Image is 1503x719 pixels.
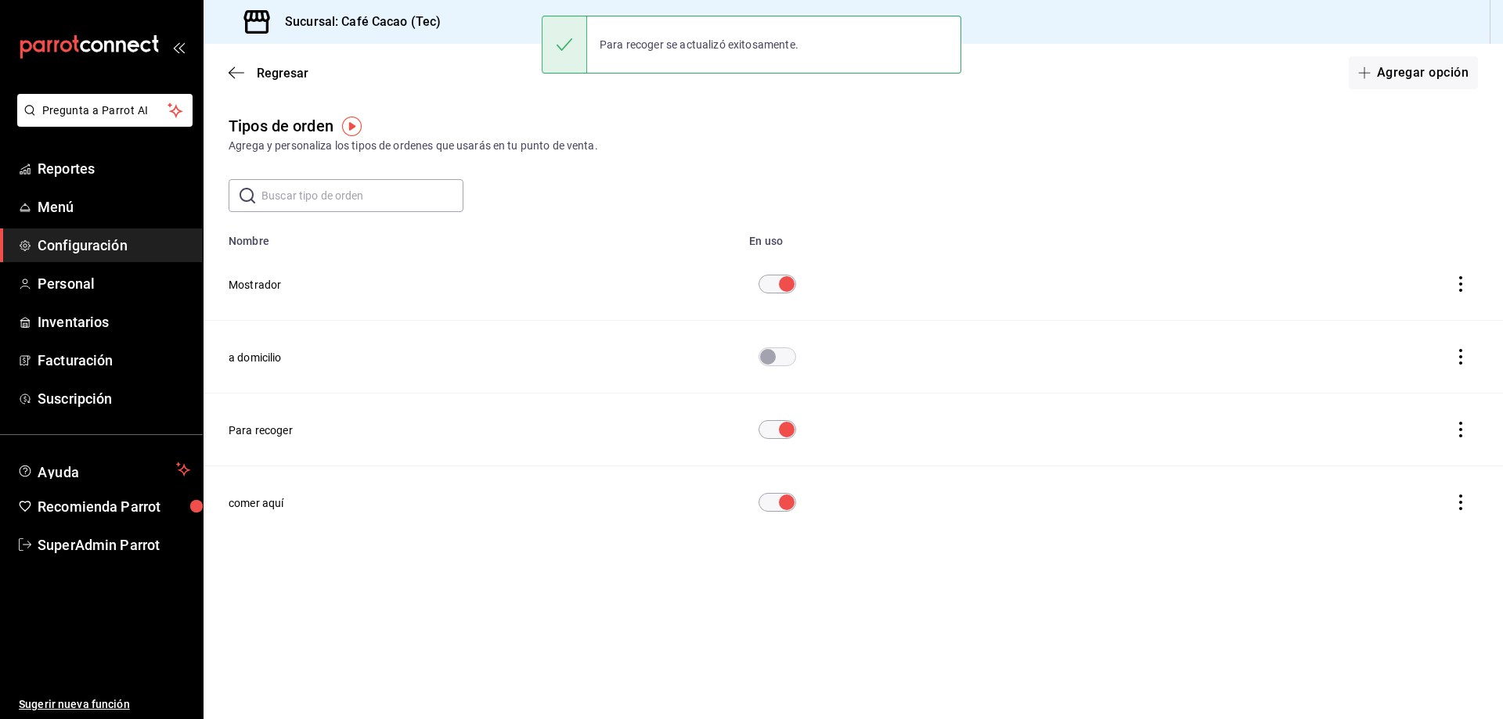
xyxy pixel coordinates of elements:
[1349,56,1478,89] button: Agregar opción
[38,235,190,256] span: Configuración
[229,495,284,511] button: comer aquí
[204,225,1503,538] table: diningOptionTable
[38,350,190,371] span: Facturación
[229,350,282,365] button: a domicilio
[38,196,190,217] span: Menú
[342,117,362,136] img: Tooltip marker
[38,158,190,179] span: Reportes
[229,114,333,138] div: Tipos de orden
[19,696,190,713] span: Sugerir nueva función
[229,422,293,438] button: Para recoger
[38,273,190,294] span: Personal
[1444,267,1478,301] button: actions
[38,534,190,555] span: SuperAdmin Parrot
[261,180,463,211] input: Buscar tipo de orden
[229,66,308,81] button: Regresar
[229,138,1478,154] div: Agrega y personaliza los tipos de ordenes que usarás en tu punto de venta.
[272,13,441,31] h3: Sucursal: Café Cacao (Tec)
[38,496,190,517] span: Recomienda Parrot
[11,113,193,130] a: Pregunta a Parrot AI
[1444,485,1478,519] button: actions
[38,311,190,333] span: Inventarios
[42,102,168,119] span: Pregunta a Parrot AI
[17,94,193,127] button: Pregunta a Parrot AI
[1444,340,1478,374] button: actions
[38,460,170,479] span: Ayuda
[587,27,811,62] div: Para recoger se actualizó exitosamente.
[172,41,185,53] button: open_drawer_menu
[740,225,1113,248] th: En uso
[257,66,308,81] span: Regresar
[1444,412,1478,447] button: actions
[38,388,190,409] span: Suscripción
[229,277,281,293] button: Mostrador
